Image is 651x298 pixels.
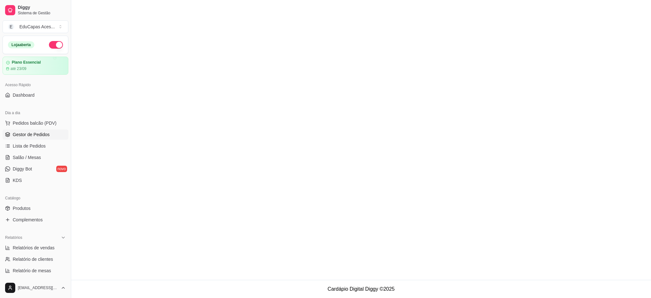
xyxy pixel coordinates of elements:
[19,24,55,30] div: EduCapas Aces ...
[8,24,14,30] span: E
[13,92,35,98] span: Dashboard
[13,217,43,223] span: Complementos
[3,193,68,203] div: Catálogo
[13,177,22,184] span: KDS
[13,245,55,251] span: Relatórios de vendas
[3,254,68,264] a: Relatório de clientes
[13,267,51,274] span: Relatório de mesas
[10,66,26,71] article: até 23/09
[3,118,68,128] button: Pedidos balcão (PDV)
[13,131,50,138] span: Gestor de Pedidos
[5,235,22,240] span: Relatórios
[3,80,68,90] div: Acesso Rápido
[3,141,68,151] a: Lista de Pedidos
[3,175,68,185] a: KDS
[18,285,58,290] span: [EMAIL_ADDRESS][DOMAIN_NAME]
[3,280,68,295] button: [EMAIL_ADDRESS][DOMAIN_NAME]
[3,243,68,253] a: Relatórios de vendas
[13,166,32,172] span: Diggy Bot
[13,205,31,211] span: Produtos
[3,129,68,140] a: Gestor de Pedidos
[13,154,41,161] span: Salão / Mesas
[3,108,68,118] div: Dia a dia
[13,120,57,126] span: Pedidos balcão (PDV)
[8,41,34,48] div: Loja aberta
[3,277,68,287] a: Relatório de fidelidadenovo
[3,20,68,33] button: Select a team
[3,215,68,225] a: Complementos
[49,41,63,49] button: Alterar Status
[3,152,68,163] a: Salão / Mesas
[3,90,68,100] a: Dashboard
[3,266,68,276] a: Relatório de mesas
[3,3,68,18] a: DiggySistema de Gestão
[18,5,66,10] span: Diggy
[12,60,41,65] article: Plano Essencial
[18,10,66,16] span: Sistema de Gestão
[13,143,46,149] span: Lista de Pedidos
[3,164,68,174] a: Diggy Botnovo
[3,203,68,213] a: Produtos
[71,280,651,298] footer: Cardápio Digital Diggy © 2025
[13,256,53,262] span: Relatório de clientes
[3,57,68,75] a: Plano Essencialaté 23/09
